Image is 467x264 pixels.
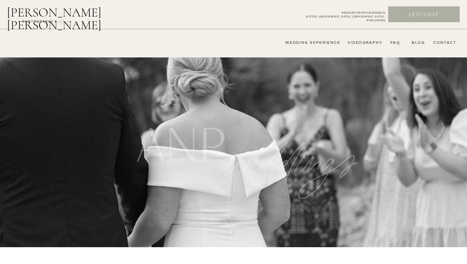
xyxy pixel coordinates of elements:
a: FAQ [387,40,400,45]
a: CONTACT [431,40,456,45]
a: videography [346,40,382,45]
h1: anp [136,119,223,165]
a: wedding experience [276,40,340,45]
p: WEDDING PHOTOGRAPHER IN AUSTIN | [GEOGRAPHIC_DATA] | [GEOGRAPHIC_DATA] | WORLDWIDE [295,11,385,18]
a: [PERSON_NAME] [PERSON_NAME] [7,6,134,21]
a: Lets chat [389,11,458,18]
a: WEDDING PHOTOGRAPHER INAUSTIN | [GEOGRAPHIC_DATA] | [GEOGRAPHIC_DATA] | WORLDWIDE [295,11,385,18]
a: FILMs [52,17,76,25]
a: photography & [19,19,61,27]
p: WEDDINGS [215,109,374,156]
a: bLog [409,40,425,45]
